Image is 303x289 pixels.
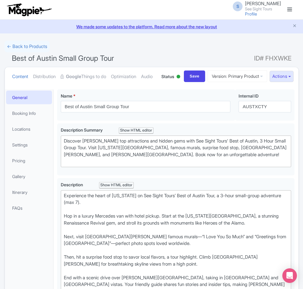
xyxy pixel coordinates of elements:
[175,72,181,82] div: Active
[208,70,267,82] a: Version: Primary Product
[119,127,154,134] div: Show HTML editor
[233,2,243,11] span: S
[64,138,288,165] div: Discover [PERSON_NAME] top attractions and hidden gems with See Sight Tours' Best of Austin, 3 Ho...
[60,67,106,86] a: GoogleThings to do
[6,185,52,199] a: Itinerary
[6,106,52,120] a: Booking Info
[5,3,53,16] img: logo-ab69f6fb50320c5b225c76a69d11143b.png
[33,67,56,86] a: Distribution
[270,71,294,82] button: Actions
[161,73,174,80] span: Status
[111,67,136,86] a: Optimization
[6,91,52,104] a: General
[61,93,72,98] span: Name
[292,23,297,30] button: Close announcement
[6,154,52,167] a: Pricing
[239,93,259,98] span: Internal ID
[245,7,281,11] small: See Sight Tours
[141,67,153,86] a: Audio
[6,201,52,215] a: FAQs
[245,1,281,6] span: [PERSON_NAME]
[6,170,52,183] a: Gallery
[12,54,114,63] span: Best of Austin Small Group Tour
[282,268,297,283] div: Open Intercom Messenger
[66,73,81,80] strong: Google
[254,52,291,64] span: ID# FHXWKE
[61,127,104,132] span: Description Summary
[5,41,50,53] a: ← Back to Products
[12,67,28,86] a: Content
[6,122,52,136] a: Locations
[245,11,257,16] a: Profile
[4,23,299,30] a: We made some updates to the platform. Read more about the new layout
[6,138,52,152] a: Settings
[61,182,84,187] span: Description
[99,182,134,188] div: Show HTML editor
[229,1,281,11] a: S [PERSON_NAME] See Sight Tours
[184,71,205,82] input: Save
